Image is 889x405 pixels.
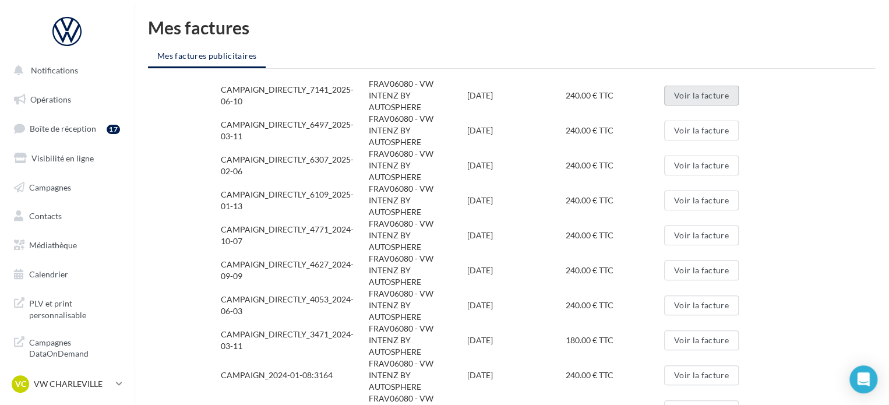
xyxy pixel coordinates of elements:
div: FRAV06080 - VW INTENZ BY AUTOSPHERE [368,253,467,288]
div: [DATE] [467,125,565,136]
button: Voir la facture [664,365,739,385]
a: Campagnes [7,175,127,200]
div: [DATE] [467,265,565,276]
div: 240.00 € TTC [566,160,664,171]
div: CAMPAIGN_DIRECTLY_6307_2025-02-06 [221,154,369,177]
div: [DATE] [467,195,565,206]
a: Campagnes DataOnDemand [7,330,127,364]
span: Notifications [31,65,78,75]
div: [DATE] [467,90,565,101]
div: CAMPAIGN_DIRECTLY_4053_2024-06-03 [221,294,369,317]
h1: Mes factures [148,19,875,36]
a: VC VW CHARLEVILLE [9,373,125,395]
div: [DATE] [467,369,565,381]
span: VC [15,378,26,390]
p: VW CHARLEVILLE [34,378,111,390]
a: Médiathèque [7,233,127,258]
button: Voir la facture [664,121,739,140]
div: FRAV06080 - VW INTENZ BY AUTOSPHERE [368,288,467,323]
div: 240.00 € TTC [566,230,664,241]
button: Voir la facture [664,295,739,315]
div: CAMPAIGN_2024-01-08:3164 [221,369,369,381]
div: [DATE] [467,160,565,171]
div: FRAV06080 - VW INTENZ BY AUTOSPHERE [368,218,467,253]
span: Calendrier [29,269,68,279]
div: FRAV06080 - VW INTENZ BY AUTOSPHERE [368,78,467,113]
a: Calendrier [7,262,127,287]
div: 180.00 € TTC [566,334,664,346]
span: Campagnes [29,182,71,192]
div: 240.00 € TTC [566,125,664,136]
span: Médiathèque [29,240,77,250]
button: Notifications [7,58,122,83]
div: FRAV06080 - VW INTENZ BY AUTOSPHERE [368,183,467,218]
div: FRAV06080 - VW INTENZ BY AUTOSPHERE [368,358,467,393]
div: FRAV06080 - VW INTENZ BY AUTOSPHERE [368,113,467,148]
div: 240.00 € TTC [566,300,664,311]
div: FRAV06080 - VW INTENZ BY AUTOSPHERE [368,323,467,358]
button: Voir la facture [664,330,739,350]
button: Voir la facture [664,86,739,105]
div: CAMPAIGN_DIRECTLY_4627_2024-09-09 [221,259,369,282]
div: 240.00 € TTC [566,195,664,206]
span: Boîte de réception [30,124,96,133]
div: 17 [107,125,120,134]
div: Open Intercom Messenger [849,365,877,393]
button: Voir la facture [664,226,739,245]
span: Opérations [30,94,71,104]
a: Contacts [7,204,127,228]
div: CAMPAIGN_DIRECTLY_6497_2025-03-11 [221,119,369,142]
div: CAMPAIGN_DIRECTLY_6109_2025-01-13 [221,189,369,212]
div: 240.00 € TTC [566,90,664,101]
div: [DATE] [467,230,565,241]
span: Campagnes DataOnDemand [29,334,120,360]
div: FRAV06080 - VW INTENZ BY AUTOSPHERE [368,148,467,183]
button: Voir la facture [664,191,739,210]
button: Voir la facture [664,260,739,280]
a: Boîte de réception17 [7,116,127,141]
a: PLV et print personnalisable [7,291,127,325]
div: [DATE] [467,300,565,311]
span: Contacts [29,211,62,221]
div: [DATE] [467,334,565,346]
div: CAMPAIGN_DIRECTLY_4771_2024-10-07 [221,224,369,247]
span: Visibilité en ligne [31,153,94,163]
div: 240.00 € TTC [566,369,664,381]
div: CAMPAIGN_DIRECTLY_7141_2025-06-10 [221,84,369,107]
div: 240.00 € TTC [566,265,664,276]
span: PLV et print personnalisable [29,295,120,321]
button: Voir la facture [664,156,739,175]
a: Visibilité en ligne [7,146,127,171]
a: Opérations [7,87,127,112]
div: CAMPAIGN_DIRECTLY_3471_2024-03-11 [221,329,369,352]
